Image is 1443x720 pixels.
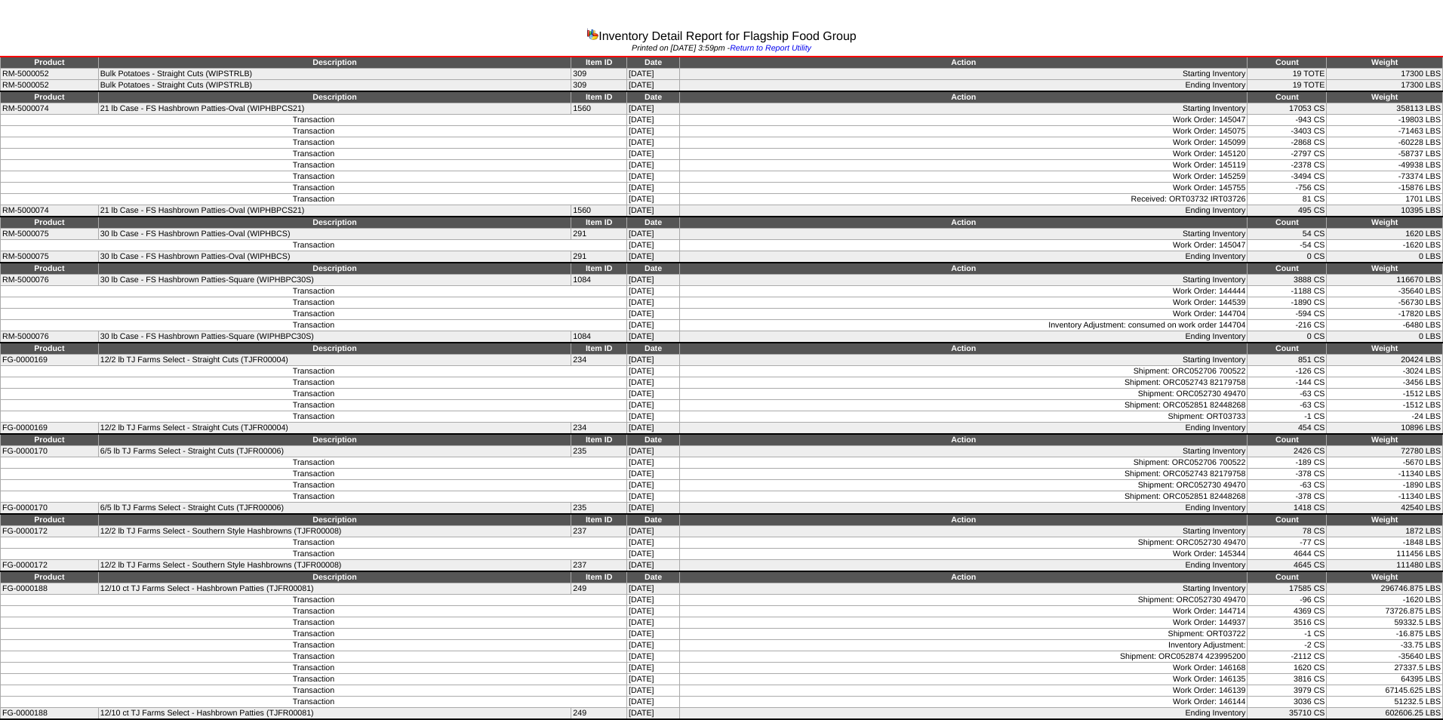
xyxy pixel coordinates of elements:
td: -63 CS [1248,389,1327,400]
td: Product [1,434,99,446]
td: [DATE] [627,194,680,205]
td: -71463 LBS [1327,126,1443,137]
td: Shipment: ORC052730 49470 [680,537,1248,549]
td: Count [1248,263,1327,275]
td: 1418 CS [1248,503,1327,515]
td: [DATE] [627,355,680,366]
td: 237 [571,560,627,572]
td: 358113 LBS [1327,103,1443,115]
td: -15876 LBS [1327,183,1443,194]
td: Work Order: 145755 [680,183,1248,194]
td: Ending Inventory [680,80,1248,92]
td: Transaction [1,629,627,640]
td: Product [1,263,99,275]
td: 0 CS [1248,251,1327,263]
td: Ending Inventory [680,331,1248,343]
td: 17300 LBS [1327,80,1443,92]
td: FG-0000188 [1,583,99,595]
td: RM-5000074 [1,205,99,217]
td: Product [1,343,99,355]
td: Shipment: ORC052730 49470 [680,595,1248,606]
td: Product [1,57,99,69]
td: Transaction [1,537,627,549]
td: Shipment: ORT03733 [680,411,1248,423]
td: -19803 LBS [1327,115,1443,126]
td: -24 LBS [1327,411,1443,423]
td: Action [680,571,1248,583]
td: Item ID [571,571,627,583]
td: Count [1248,57,1327,69]
td: Transaction [1,595,627,606]
td: Action [680,343,1248,355]
td: [DATE] [627,469,680,480]
td: [DATE] [627,331,680,343]
td: Shipment: ORC052851 82448268 [680,400,1248,411]
td: Weight [1327,571,1443,583]
td: 30 lb Case - FS Hashbrown Patties-Oval (WIPHBCS) [98,229,571,240]
td: 0 CS [1248,331,1327,343]
td: RM-5000076 [1,331,99,343]
td: [DATE] [627,80,680,92]
td: Count [1248,217,1327,229]
td: Starting Inventory [680,69,1248,80]
td: 1560 [571,205,627,217]
td: FG-0000170 [1,446,99,457]
td: Date [627,263,680,275]
td: Transaction [1,149,627,160]
td: 291 [571,229,627,240]
td: 0 LBS [1327,331,1443,343]
td: -378 CS [1248,491,1327,503]
td: [DATE] [627,309,680,320]
td: Shipment: ORC052851 82448268 [680,491,1248,503]
td: Work Order: 145119 [680,160,1248,171]
td: Transaction [1,400,627,411]
td: [DATE] [627,617,680,629]
td: Weight [1327,514,1443,526]
td: [DATE] [627,595,680,606]
td: [DATE] [627,389,680,400]
td: 0 LBS [1327,251,1443,263]
td: [DATE] [627,320,680,331]
td: 4369 CS [1248,606,1327,617]
td: Item ID [571,57,627,69]
td: 4644 CS [1248,549,1327,560]
td: Work Order: 144704 [680,309,1248,320]
td: 12/10 ct TJ Farms Select - Hashbrown Patties (TJFR00081) [98,583,571,595]
td: Transaction [1,160,627,171]
td: [DATE] [627,526,680,537]
td: 454 CS [1248,423,1327,435]
td: 17053 CS [1248,103,1327,115]
td: Transaction [1,320,627,331]
td: Transaction [1,126,627,137]
td: 10395 LBS [1327,205,1443,217]
td: [DATE] [627,103,680,115]
td: 1872 LBS [1327,526,1443,537]
td: Transaction [1,171,627,183]
td: 249 [571,583,627,595]
td: -63 CS [1248,400,1327,411]
td: Transaction [1,617,627,629]
td: -1 CS [1248,411,1327,423]
td: -17820 LBS [1327,309,1443,320]
td: 2426 CS [1248,446,1327,457]
td: [DATE] [627,423,680,435]
td: [DATE] [627,583,680,595]
td: RM-5000052 [1,80,99,92]
td: 42540 LBS [1327,503,1443,515]
td: [DATE] [627,286,680,297]
td: 1701 LBS [1327,194,1443,205]
td: Description [98,343,571,355]
td: -58737 LBS [1327,149,1443,160]
td: Date [627,434,680,446]
td: 78 CS [1248,526,1327,537]
td: RM-5000074 [1,103,99,115]
td: Shipment: ORC052743 82179758 [680,469,1248,480]
td: Starting Inventory [680,103,1248,115]
td: -3024 LBS [1327,366,1443,377]
td: 309 [571,80,627,92]
td: Work Order: 145047 [680,240,1248,251]
td: 237 [571,526,627,537]
td: -35640 LBS [1327,286,1443,297]
td: Count [1248,571,1327,583]
td: 30 lb Case - FS Hashbrown Patties-Square (WIPHBPC30S) [98,275,571,286]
